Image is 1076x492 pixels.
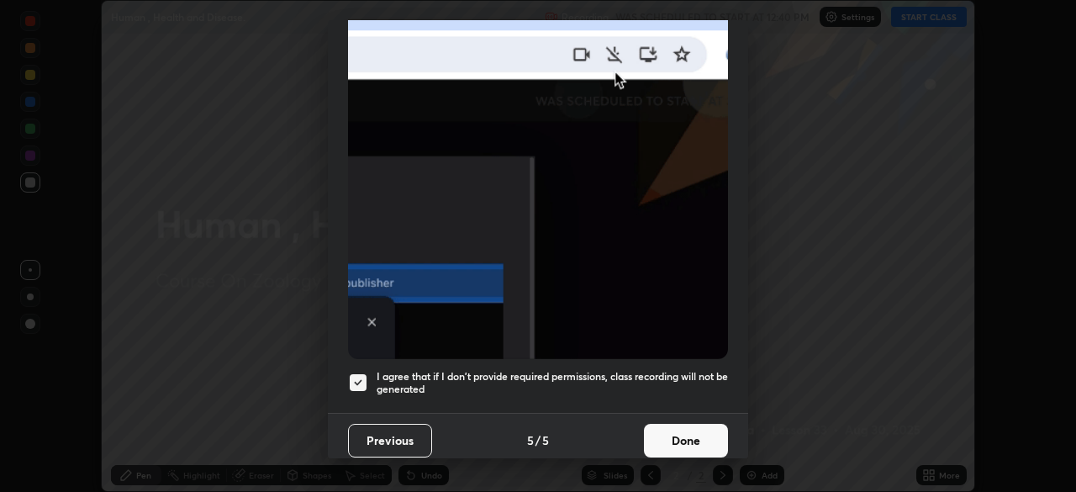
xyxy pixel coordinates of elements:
[377,370,728,396] h5: I agree that if I don't provide required permissions, class recording will not be generated
[348,424,432,458] button: Previous
[535,431,541,449] h4: /
[644,424,728,458] button: Done
[527,431,534,449] h4: 5
[542,431,549,449] h4: 5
